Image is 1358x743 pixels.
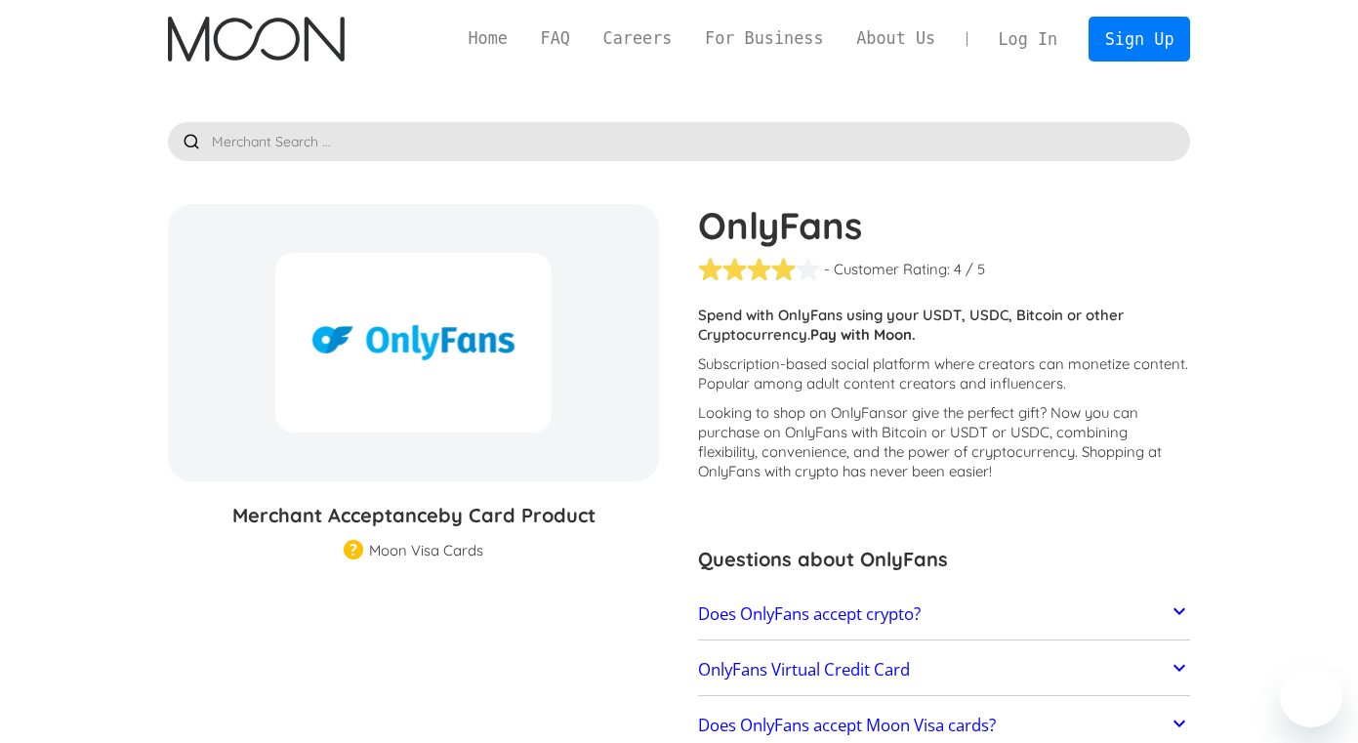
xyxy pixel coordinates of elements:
h1: OnlyFans [698,204,1190,247]
span: by Card Product [438,503,596,527]
div: 4 [954,260,962,279]
span: or give the perfect gift [893,403,1040,422]
a: Sign Up [1089,17,1190,61]
p: Spend with OnlyFans using your USDT, USDC, Bitcoin or other Cryptocurrency. [698,306,1190,345]
h2: OnlyFans Virtual Credit Card [698,660,910,680]
div: / 5 [966,260,985,279]
h3: Questions about OnlyFans [698,545,1190,574]
a: For Business [688,26,840,51]
div: Moon Visa Cards [369,541,483,560]
p: Looking to shop on OnlyFans ? Now you can purchase on OnlyFans with Bitcoin or USDT or USDC, comb... [698,403,1190,481]
strong: Pay with Moon. [810,325,916,344]
a: About Us [840,26,952,51]
a: home [168,17,345,62]
img: Moon Logo [168,17,345,62]
h3: Merchant Acceptance [168,501,660,530]
a: Does OnlyFans accept crypto? [698,594,1190,635]
iframe: Button to launch messaging window [1280,665,1342,727]
h2: Does OnlyFans accept crypto? [698,604,921,624]
input: Merchant Search ... [168,122,1191,161]
p: Subscription-based social platform where creators can monetize content. Popular among adult conte... [698,354,1190,393]
a: FAQ [524,26,587,51]
a: Home [452,26,524,51]
div: - Customer Rating: [824,260,950,279]
a: Log In [982,18,1074,61]
a: Careers [587,26,688,51]
h2: Does OnlyFans accept Moon Visa cards? [698,716,996,735]
a: OnlyFans Virtual Credit Card [698,649,1190,690]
